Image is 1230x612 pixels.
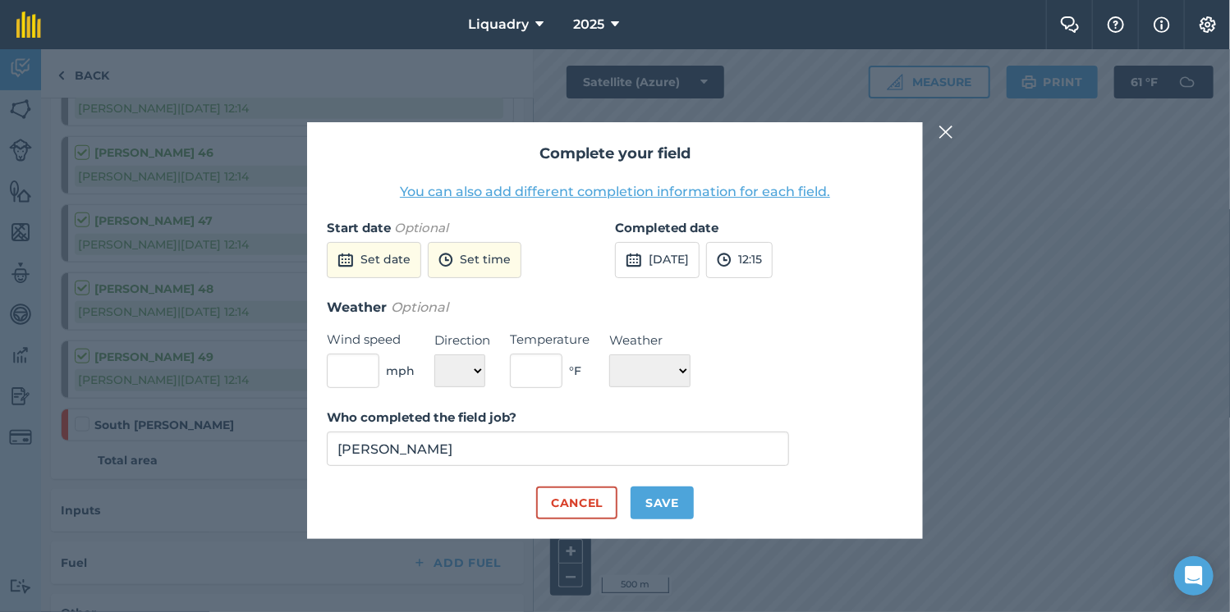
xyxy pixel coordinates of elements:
label: Direction [434,331,490,350]
img: svg+xml;base64,PHN2ZyB4bWxucz0iaHR0cDovL3d3dy53My5vcmcvMjAwMC9zdmciIHdpZHRoPSIxNyIgaGVpZ2h0PSIxNy... [1154,15,1170,34]
img: svg+xml;base64,PD94bWwgdmVyc2lvbj0iMS4wIiBlbmNvZGluZz0idXRmLTgiPz4KPCEtLSBHZW5lcmF0b3I6IEFkb2JlIE... [626,250,642,270]
span: ° F [569,362,581,380]
img: svg+xml;base64,PD94bWwgdmVyc2lvbj0iMS4wIiBlbmNvZGluZz0idXRmLTgiPz4KPCEtLSBHZW5lcmF0b3I6IEFkb2JlIE... [337,250,354,270]
span: mph [386,362,415,380]
img: A question mark icon [1106,16,1126,33]
div: Open Intercom Messenger [1174,556,1214,596]
button: Set time [428,242,521,278]
img: svg+xml;base64,PD94bWwgdmVyc2lvbj0iMS4wIiBlbmNvZGluZz0idXRmLTgiPz4KPCEtLSBHZW5lcmF0b3I6IEFkb2JlIE... [438,250,453,270]
img: Two speech bubbles overlapping with the left bubble in the forefront [1060,16,1080,33]
em: Optional [391,299,448,315]
button: Set date [327,242,421,278]
img: svg+xml;base64,PHN2ZyB4bWxucz0iaHR0cDovL3d3dy53My5vcmcvMjAwMC9zdmciIHdpZHRoPSIyMiIgaGVpZ2h0PSIzMC... [939,122,953,142]
strong: Start date [327,220,391,235]
h3: Weather [327,297,903,318]
label: Weather [609,331,691,350]
em: Optional [394,220,448,235]
button: 12:15 [706,242,773,278]
label: Wind speed [327,330,415,349]
strong: Completed date [615,220,718,235]
label: Temperature [510,330,590,349]
img: svg+xml;base64,PD94bWwgdmVyc2lvbj0iMS4wIiBlbmNvZGluZz0idXRmLTgiPz4KPCEtLSBHZW5lcmF0b3I6IEFkb2JlIE... [717,250,732,270]
button: Cancel [536,486,617,519]
img: A cog icon [1198,16,1218,33]
span: Liquadry [468,15,529,34]
img: fieldmargin Logo [16,11,41,38]
button: Save [631,486,694,519]
button: [DATE] [615,242,700,278]
strong: Who completed the field job? [327,409,516,425]
button: You can also add different completion information for each field. [400,182,830,202]
h2: Complete your field [327,142,903,166]
span: 2025 [573,15,604,34]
